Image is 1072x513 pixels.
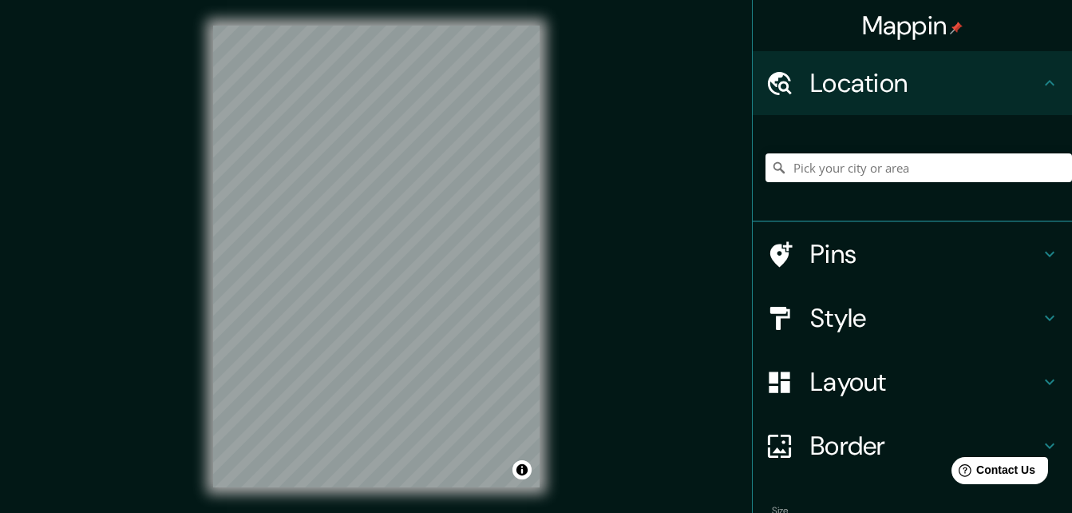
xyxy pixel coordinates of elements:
[753,222,1072,286] div: Pins
[753,350,1072,414] div: Layout
[753,51,1072,115] div: Location
[753,286,1072,350] div: Style
[512,460,532,479] button: Toggle attribution
[765,153,1072,182] input: Pick your city or area
[950,22,963,34] img: pin-icon.png
[810,430,1040,462] h4: Border
[810,302,1040,334] h4: Style
[810,67,1040,99] h4: Location
[213,26,540,487] canvas: Map
[753,414,1072,478] div: Border
[810,366,1040,398] h4: Layout
[810,238,1040,270] h4: Pins
[930,451,1054,495] iframe: Help widget launcher
[862,10,963,42] h4: Mappin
